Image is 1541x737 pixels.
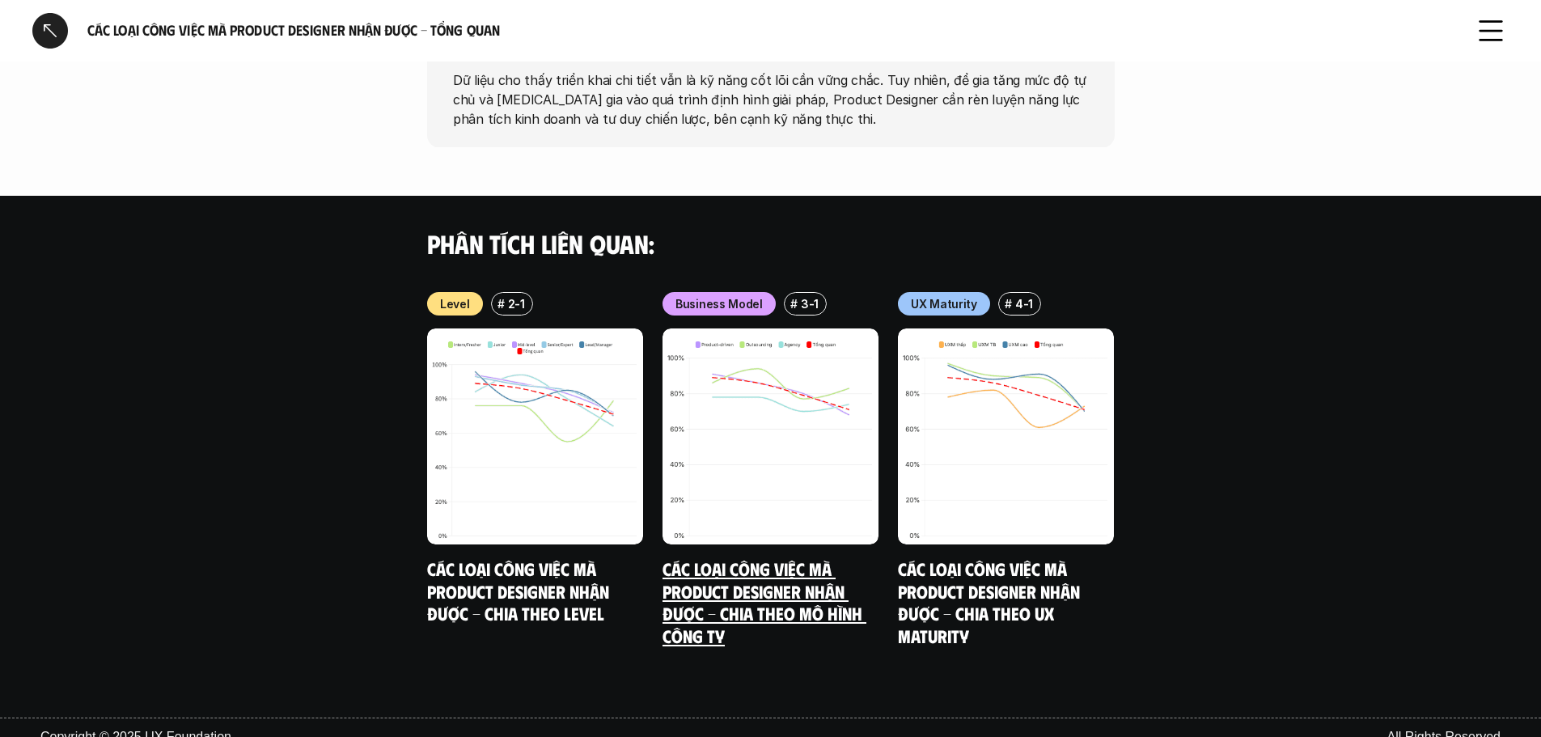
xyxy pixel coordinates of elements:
a: Các loại công việc mà Product Designer nhận được - Chia theo Level [427,557,613,624]
p: Dữ liệu cho thấy triển khai chi tiết vẫn là kỹ năng cốt lõi cần vững chắc. Tuy nhiên, để gia tăng... [453,70,1089,128]
h6: # [1005,297,1012,309]
p: UX Maturity [911,295,977,312]
p: Business Model [675,295,763,312]
p: Level [440,295,470,312]
p: 3-1 [801,295,819,312]
h6: # [790,297,798,309]
h4: Phân tích liên quan: [427,228,1115,259]
h6: Các loại công việc mà Product Designer nhận được - Tổng quan [87,21,1454,40]
p: 4-1 [1015,295,1033,312]
a: Các loại công việc mà Product Designer nhận được - Chia theo UX Maturity [898,557,1084,646]
a: Các loại công việc mà Product Designer nhận được - Chia theo mô hình công ty [663,557,866,646]
h6: # [497,297,504,309]
p: 2-1 [507,295,524,312]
